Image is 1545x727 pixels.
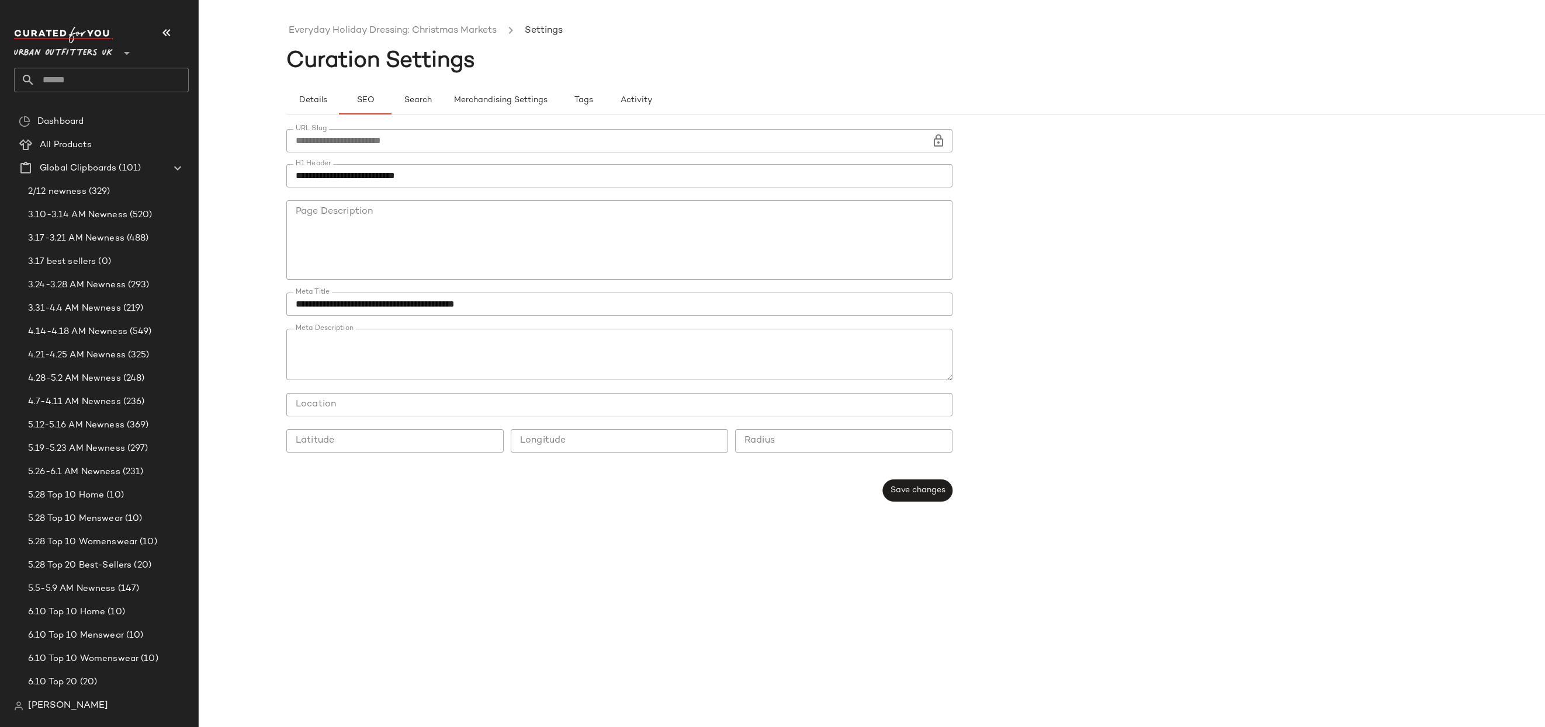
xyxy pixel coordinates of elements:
[78,676,98,689] span: (20)
[28,652,138,666] span: 6.10 Top 10 Womenswear
[96,255,110,269] span: (0)
[28,559,131,572] span: 5.28 Top 20 Best-Sellers
[28,465,120,479] span: 5.26-6.1 AM Newness
[28,372,121,385] span: 4.28-5.2 AM Newness
[14,27,113,43] img: cfy_white_logo.C9jOOHJF.svg
[28,606,105,619] span: 6.10 Top 10 Home
[40,138,92,152] span: All Products
[28,302,121,315] span: 3.31-4.4 AM Newness
[123,512,143,526] span: (10)
[289,23,497,39] a: Everyday Holiday Dressing: Christmas Markets
[14,40,113,61] span: Urban Outfitters UK
[356,96,374,105] span: SEO
[28,442,125,455] span: 5.19-5.23 AM Newness
[28,489,104,502] span: 5.28 Top 10 Home
[28,325,127,339] span: 4.14-4.18 AM Newness
[298,96,327,105] span: Details
[28,185,86,199] span: 2/12 newness
[28,676,78,689] span: 6.10 Top 20
[37,115,84,128] span: Dashboard
[126,279,150,292] span: (293)
[28,419,124,432] span: 5.12-5.16 AM Newness
[620,96,652,105] span: Activity
[453,96,548,105] span: Merchandising Settings
[137,535,157,549] span: (10)
[116,162,141,175] span: (101)
[124,629,144,642] span: (10)
[28,208,127,222] span: 3.10-3.14 AM Newness
[404,96,432,105] span: Search
[116,582,140,596] span: (147)
[28,349,126,362] span: 4.21-4.25 AM Newness
[574,96,593,105] span: Tags
[28,395,121,409] span: 4.7-4.11 AM Newness
[121,395,145,409] span: (236)
[121,302,144,315] span: (219)
[28,699,108,713] span: [PERSON_NAME]
[286,50,475,73] span: Curation Settings
[125,442,148,455] span: (297)
[131,559,151,572] span: (20)
[28,582,116,596] span: 5.5-5.9 AM Newness
[28,255,96,269] span: 3.17 best sellers
[40,162,116,175] span: Global Clipboards
[126,349,150,362] span: (325)
[28,629,124,642] span: 6.10 Top 10 Menswear
[28,279,126,292] span: 3.24-3.28 AM Newness
[104,489,124,502] span: (10)
[120,465,144,479] span: (231)
[522,23,565,39] li: Settings
[127,325,152,339] span: (549)
[124,232,149,245] span: (488)
[121,372,145,385] span: (248)
[127,208,153,222] span: (520)
[28,535,137,549] span: 5.28 Top 10 Womenswear
[138,652,158,666] span: (10)
[124,419,149,432] span: (369)
[105,606,125,619] span: (10)
[890,486,945,495] span: Save changes
[28,232,124,245] span: 3.17-3.21 AM Newness
[28,512,123,526] span: 5.28 Top 10 Menswear
[19,116,30,127] img: svg%3e
[883,479,952,502] button: Save changes
[86,185,110,199] span: (329)
[14,701,23,711] img: svg%3e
